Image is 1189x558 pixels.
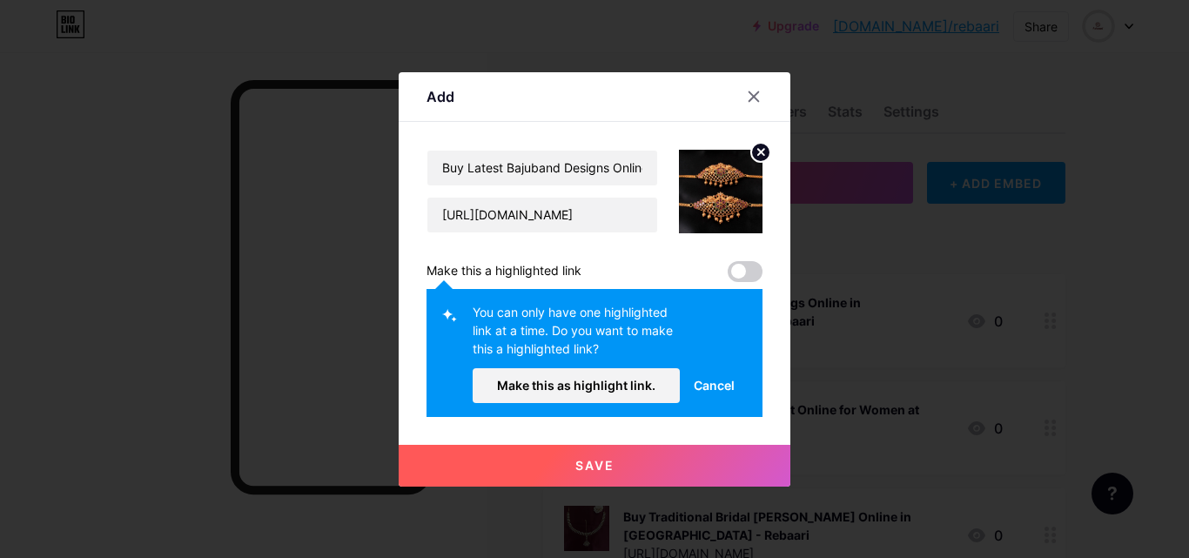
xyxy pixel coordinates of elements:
[427,151,657,185] input: Title
[575,458,615,473] span: Save
[694,376,735,394] span: Cancel
[680,368,749,403] button: Cancel
[473,368,680,403] button: Make this as highlight link.
[427,86,454,107] div: Add
[473,303,680,368] div: You can only have one highlighted link at a time. Do you want to make this a highlighted link?
[497,378,655,393] span: Make this as highlight link.
[427,261,581,282] div: Make this a highlighted link
[399,445,790,487] button: Save
[679,150,762,233] img: link_thumbnail
[427,198,657,232] input: URL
